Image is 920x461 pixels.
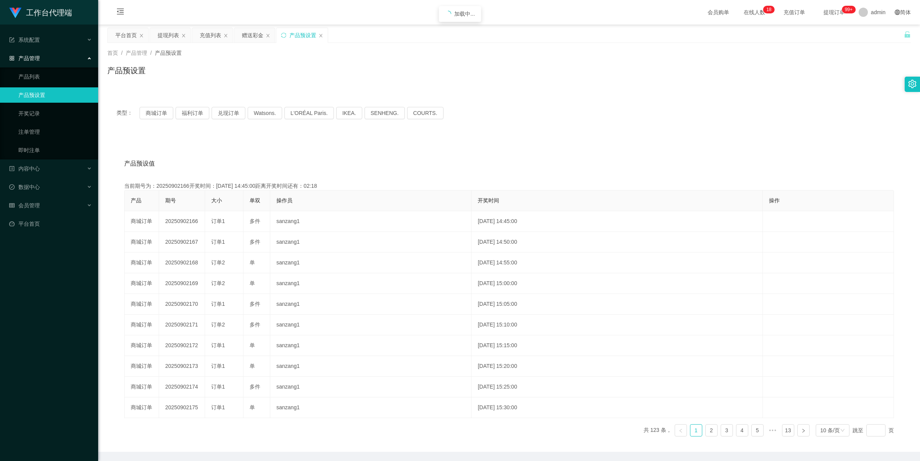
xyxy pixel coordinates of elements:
i: 图标: form [9,37,15,43]
td: [DATE] 15:05:00 [472,294,763,315]
span: 充值订单 [780,10,809,15]
td: sanzang1 [270,377,472,397]
div: 当前期号为：20250902166开奖时间：[DATE] 14:45:00距离开奖时间还有：02:18 [124,182,894,190]
td: sanzang1 [270,356,472,377]
span: 操作员 [276,197,292,203]
td: 20250902174 [159,377,205,397]
span: 单 [250,404,255,410]
button: 商城订单 [140,107,173,119]
span: 多件 [250,301,260,307]
td: 商城订单 [125,253,159,273]
td: 20250902173 [159,356,205,377]
td: [DATE] 15:10:00 [472,315,763,335]
td: [DATE] 15:30:00 [472,397,763,418]
li: 3 [721,424,733,436]
td: [DATE] 14:50:00 [472,232,763,253]
td: 商城订单 [125,315,159,335]
li: 共 123 条， [644,424,672,436]
li: 4 [736,424,748,436]
a: 即时注单 [18,143,92,158]
span: 订单1 [211,301,225,307]
td: 商城订单 [125,397,159,418]
a: 注单管理 [18,124,92,139]
p: 8 [769,6,772,13]
span: 产品预设置 [155,50,182,56]
span: 单 [250,280,255,286]
a: 产品预设置 [18,87,92,103]
td: sanzang1 [270,315,472,335]
span: 单 [250,342,255,348]
td: 20250902168 [159,253,205,273]
span: 产品预设值 [124,159,155,168]
td: sanzang1 [270,335,472,356]
a: 4 [736,425,748,436]
span: ••• [767,424,779,436]
span: 加载中... [454,11,475,17]
div: 赠送彩金 [242,28,263,43]
i: 图标: close [223,33,228,38]
button: SENHENG. [365,107,405,119]
a: 1 [690,425,702,436]
sup: 18 [763,6,774,13]
li: 上一页 [675,424,687,436]
li: 5 [751,424,764,436]
td: 20250902170 [159,294,205,315]
i: 图标: check-circle-o [9,184,15,190]
td: sanzang1 [270,253,472,273]
td: sanzang1 [270,294,472,315]
button: COURTS. [407,107,444,119]
a: 13 [782,425,794,436]
td: [DATE] 14:45:00 [472,211,763,232]
button: IKEA. [336,107,362,119]
button: 兑现订单 [212,107,245,119]
td: [DATE] 14:55:00 [472,253,763,273]
button: 福利订单 [176,107,209,119]
i: icon: loading [445,11,451,17]
span: 多件 [250,218,260,224]
td: sanzang1 [270,232,472,253]
td: 20250902171 [159,315,205,335]
span: 系统配置 [9,37,40,43]
a: 5 [752,425,763,436]
span: 大小 [211,197,222,203]
td: 商城订单 [125,232,159,253]
i: 图标: close [139,33,144,38]
a: 3 [721,425,733,436]
span: 操作 [769,197,780,203]
span: 订单2 [211,280,225,286]
i: 图标: unlock [904,31,911,38]
td: [DATE] 15:25:00 [472,377,763,397]
span: 订单2 [211,322,225,328]
td: sanzang1 [270,211,472,232]
span: / [150,50,152,56]
td: 20250902169 [159,273,205,294]
span: 订单1 [211,384,225,390]
td: 商城订单 [125,377,159,397]
span: 提现订单 [820,10,849,15]
i: 图标: appstore-o [9,56,15,61]
h1: 工作台代理端 [26,0,72,25]
li: 1 [690,424,702,436]
div: 10 条/页 [820,425,840,436]
div: 产品预设置 [289,28,316,43]
li: 2 [705,424,718,436]
a: 图标: dashboard平台首页 [9,216,92,231]
span: 期号 [165,197,176,203]
span: 开奖时间 [478,197,499,203]
td: sanzang1 [270,397,472,418]
td: 商城订单 [125,273,159,294]
td: 20250902167 [159,232,205,253]
i: 图标: profile [9,166,15,171]
sup: 1049 [842,6,856,13]
button: Watsons. [248,107,282,119]
li: 下一页 [797,424,810,436]
a: 2 [706,425,717,436]
div: 提现列表 [158,28,179,43]
span: 在线人数 [740,10,769,15]
td: 商城订单 [125,294,159,315]
span: 订单1 [211,218,225,224]
span: 产品管理 [9,55,40,61]
td: 20250902175 [159,397,205,418]
li: 向后 5 页 [767,424,779,436]
img: logo.9652507e.png [9,8,21,18]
